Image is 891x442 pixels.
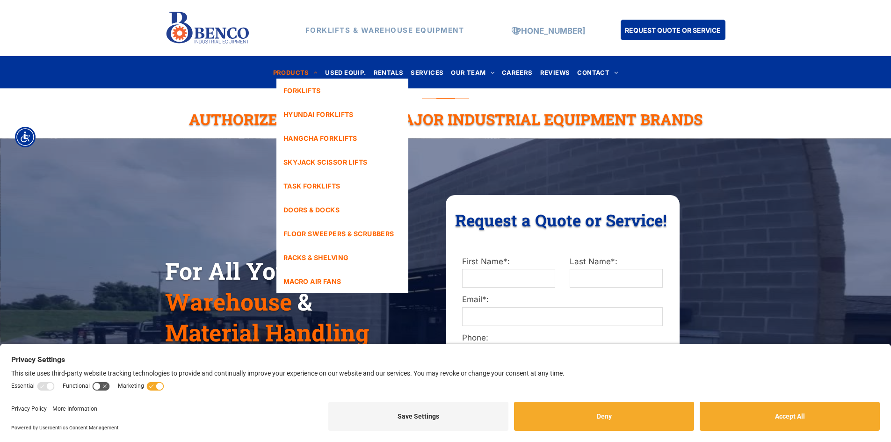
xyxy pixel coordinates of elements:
[283,181,340,191] span: TASK FORKLIFTS
[165,255,300,286] span: For All Your
[276,102,408,126] a: HYUNDAI FORKLIFTS
[625,22,721,39] span: REQUEST QUOTE OR SERVICE
[570,256,662,268] label: Last Name*:
[283,157,368,167] span: SKYJACK SCISSOR LIFTS
[276,222,408,246] a: FLOOR SWEEPERS & SCRUBBERS
[189,109,703,129] span: Authorized Dealer For Major Industrial Equipment Brands
[283,205,340,215] span: DOORS & DOCKS
[573,66,622,79] a: CONTACT
[462,332,662,344] label: Phone:
[513,26,585,36] a: [PHONE_NUMBER]
[276,150,408,174] a: SKYJACK SCISSOR LIFTS
[269,66,322,79] a: PRODUCTS
[276,198,408,222] a: DOORS & DOCKS
[447,66,498,79] a: OUR TEAM
[370,66,407,79] a: RENTALS
[305,26,464,35] strong: FORKLIFTS & WAREHOUSE EQUIPMENT
[165,286,292,317] span: Warehouse
[455,209,667,231] span: Request a Quote or Service!
[15,127,36,147] div: Accessibility Menu
[165,317,369,348] span: Material Handling
[297,286,312,317] span: &
[283,276,341,286] span: MACRO AIR FANS
[276,269,408,293] a: MACRO AIR FANS
[276,174,408,198] a: TASK FORKLIFTS
[536,66,574,79] a: REVIEWS
[283,133,357,143] span: HANGCHA FORKLIFTS
[283,253,349,262] span: RACKS & SHELVING
[498,66,536,79] a: CAREERS
[283,109,354,119] span: HYUNDAI FORKLIFTS
[283,86,321,95] span: FORKLIFTS
[407,66,447,79] a: SERVICES
[276,246,408,269] a: RACKS & SHELVING
[276,79,408,102] a: FORKLIFTS
[462,256,555,268] label: First Name*:
[276,126,408,150] a: HANGCHA FORKLIFTS
[621,20,725,40] a: REQUEST QUOTE OR SERVICE
[462,294,662,306] label: Email*:
[321,66,369,79] a: USED EQUIP.
[283,229,394,239] span: FLOOR SWEEPERS & SCRUBBERS
[273,66,318,79] span: PRODUCTS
